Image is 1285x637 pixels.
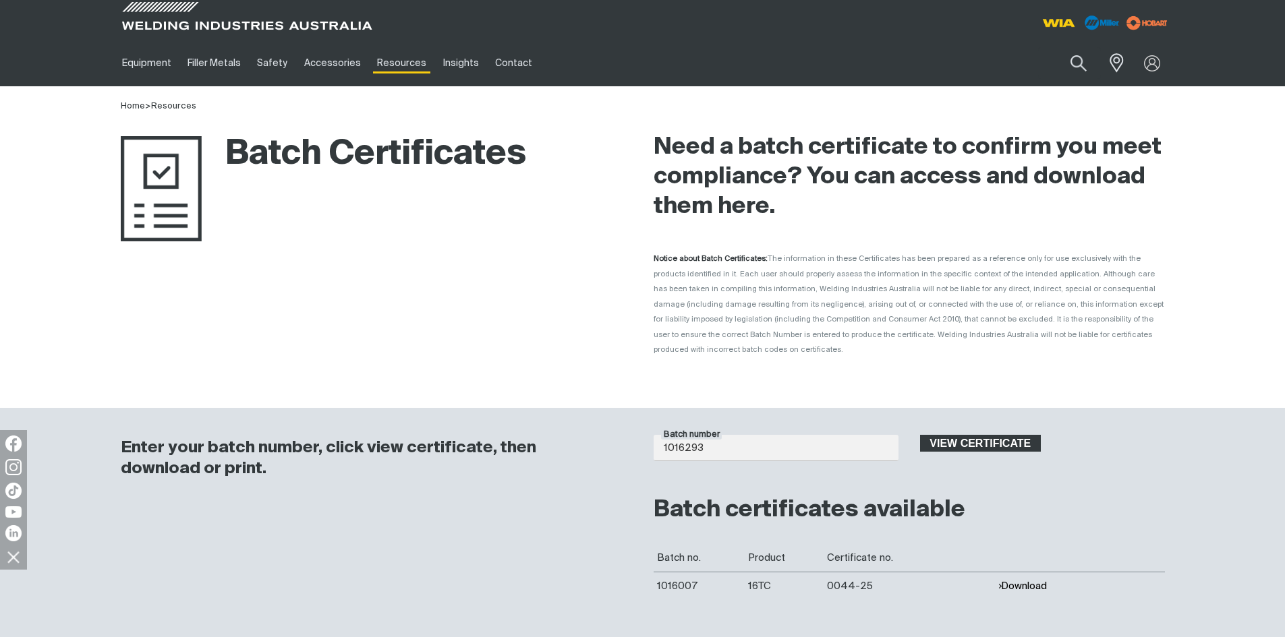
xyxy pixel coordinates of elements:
th: Product [745,544,824,572]
a: Insights [434,40,486,86]
a: Safety [249,40,295,86]
td: 16TC [745,572,824,600]
img: miller [1122,13,1172,33]
h1: Batch Certificates [121,133,526,177]
img: LinkedIn [5,525,22,541]
input: Product name or item number... [1038,47,1101,79]
a: Resources [151,102,196,111]
img: YouTube [5,506,22,518]
img: hide socials [2,545,25,568]
a: Accessories [296,40,369,86]
span: The information in these Certificates has been prepared as a reference only for use exclusively w... [654,255,1164,353]
a: Equipment [114,40,179,86]
h2: Batch certificates available [654,495,1165,525]
a: Home [121,102,145,111]
td: 0044-25 [824,572,994,600]
th: Batch no. [654,544,745,572]
td: 1016007 [654,572,745,600]
button: Download [998,580,1047,592]
button: Search products [1056,47,1102,79]
strong: Notice about Batch Certificates: [654,255,768,262]
span: View certificate [921,435,1040,452]
a: Resources [369,40,434,86]
a: Contact [487,40,540,86]
button: View certificate [920,435,1041,452]
img: Facebook [5,435,22,452]
img: Instagram [5,459,22,475]
img: TikTok [5,483,22,499]
a: Filler Metals [179,40,249,86]
span: > [145,102,151,111]
h3: Enter your batch number, click view certificate, then download or print. [121,437,619,479]
th: Certificate no. [824,544,994,572]
h2: Need a batch certificate to confirm you meet compliance? You can access and download them here. [654,133,1165,222]
nav: Main [114,40,907,86]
